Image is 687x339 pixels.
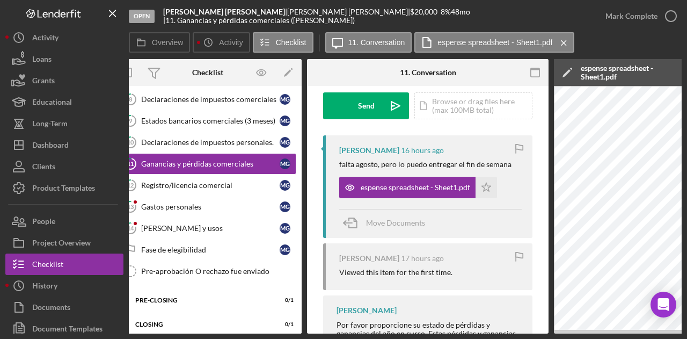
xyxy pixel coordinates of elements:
[141,224,280,233] div: [PERSON_NAME] y usos
[32,27,59,51] div: Activity
[366,218,425,227] span: Move Documents
[127,182,134,189] tspan: 12
[5,113,123,134] button: Long-Term
[5,254,123,275] button: Checklist
[219,38,243,47] label: Activity
[32,177,95,201] div: Product Templates
[401,146,444,155] time: 2025-09-03 23:49
[287,8,410,16] div: [PERSON_NAME] [PERSON_NAME] |
[276,38,306,47] label: Checklist
[119,239,296,261] a: Fase de elegibilidadMG
[32,211,55,235] div: People
[119,89,296,110] a: 8Declaraciones de impuestos comercialesMG
[410,7,437,16] span: $20,000
[32,297,70,321] div: Documents
[5,156,123,177] button: Clients
[5,70,123,91] button: Grants
[437,38,552,47] label: espense spreadsheet - Sheet1.pdf
[129,96,132,103] tspan: 8
[119,153,296,175] a: 11Ganancias y pérdidas comercialesMG
[5,297,123,318] button: Documents
[414,32,574,53] button: espense spreadsheet - Sheet1.pdf
[339,268,452,277] div: Viewed this item for the first time.
[141,138,280,147] div: Declaraciones de impuestos personales.
[581,64,683,81] div: espense spreadsheet - Sheet1.pdf
[5,134,123,156] button: Dashboard
[135,321,267,328] div: Closing
[192,68,223,77] div: Checklist
[135,297,267,304] div: Pre-Closing
[5,91,123,113] button: Educational
[348,38,405,47] label: 11. Conversation
[274,297,294,304] div: 0 / 1
[163,16,355,25] div: | 11. Ganancias y pérdidas comerciales ([PERSON_NAME])
[129,10,155,23] div: Open
[163,7,285,16] b: [PERSON_NAME] [PERSON_NAME]
[119,218,296,239] a: 14[PERSON_NAME] y usosMG
[119,175,296,196] a: 12Registro/licencia comercialMG
[141,95,280,104] div: Declaraciones de impuestos comerciales
[325,32,412,53] button: 11. Conversation
[339,146,399,155] div: [PERSON_NAME]
[119,110,296,132] a: 9Estados bancarios comerciales (3 meses)MG
[129,32,190,53] button: Overview
[605,5,657,27] div: Mark Complete
[651,292,676,318] div: Open Intercom Messenger
[280,158,290,169] div: M G
[141,203,280,211] div: Gastos personales
[127,203,134,210] tspan: 13
[339,254,399,263] div: [PERSON_NAME]
[5,48,123,70] button: Loans
[5,177,123,199] button: Product Templates
[323,92,409,119] button: Send
[339,210,436,236] button: Move Documents
[119,132,296,153] a: 10Declaraciones de impuestos personales.MG
[280,244,290,255] div: M G
[119,261,296,282] a: Pre-aprobación O rechazo fue enviado
[127,139,134,146] tspan: 10
[32,275,57,299] div: History
[5,27,123,48] button: Activity
[339,177,497,198] button: espense spreadsheet - Sheet1.pdf
[339,160,511,169] div: falta agosto, pero lo puedo entregar el fin de semana
[5,211,123,232] button: People
[163,8,287,16] div: |
[127,225,134,232] tspan: 14
[32,254,63,278] div: Checklist
[595,5,682,27] button: Mark Complete
[32,156,55,180] div: Clients
[451,8,470,16] div: 48 mo
[280,94,290,105] div: M G
[5,232,123,254] button: Project Overview
[280,180,290,191] div: M G
[337,306,397,315] div: [PERSON_NAME]
[400,68,456,77] div: 11. Conversation
[280,116,290,126] div: M G
[129,117,133,124] tspan: 9
[274,321,294,328] div: 0 / 1
[441,8,451,16] div: 8 %
[401,254,444,263] time: 2025-09-03 23:14
[127,160,134,167] tspan: 11
[32,91,72,116] div: Educational
[280,201,290,212] div: M G
[32,232,91,256] div: Project Overview
[32,70,55,94] div: Grants
[361,183,470,192] div: espense spreadsheet - Sheet1.pdf
[5,275,123,297] button: History
[253,32,313,53] button: Checklist
[141,246,280,254] div: Fase de elegibilidad
[32,113,68,137] div: Long-Term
